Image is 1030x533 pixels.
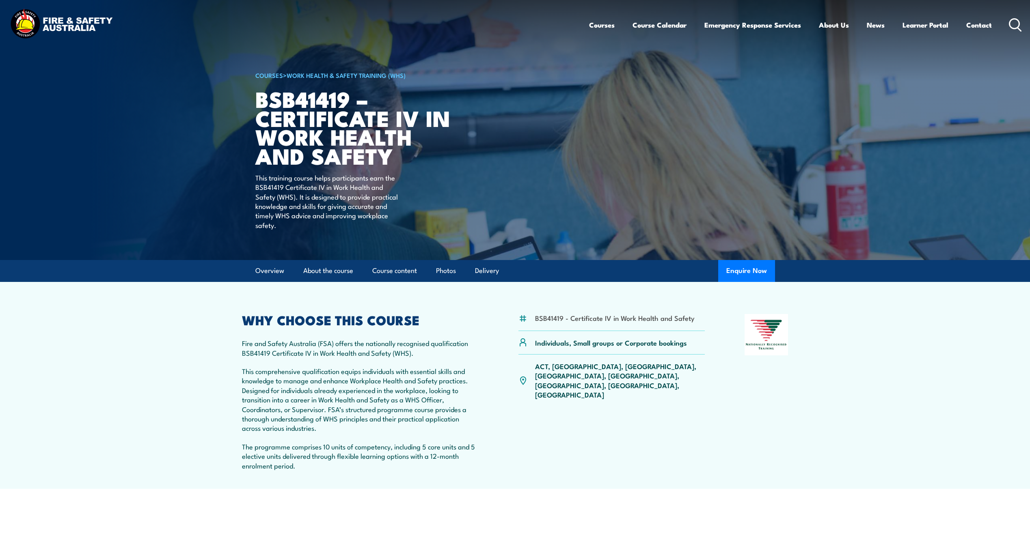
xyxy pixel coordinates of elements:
[535,361,705,400] p: ACT, [GEOGRAPHIC_DATA], [GEOGRAPHIC_DATA], [GEOGRAPHIC_DATA], [GEOGRAPHIC_DATA], [GEOGRAPHIC_DATA...
[242,314,479,325] h2: WHY CHOOSE THIS COURSE
[633,14,687,36] a: Course Calendar
[242,338,479,357] p: Fire and Safety Australia (FSA) offers the nationally recognised qualification BSB41419 Certifica...
[255,70,456,80] h6: >
[535,313,695,322] li: BSB41419 - Certificate IV in Work Health and Safety
[903,14,948,36] a: Learner Portal
[255,173,404,230] p: This training course helps participants earn the BSB41419 Certificate IV in Work Health and Safet...
[589,14,615,36] a: Courses
[867,14,885,36] a: News
[819,14,849,36] a: About Us
[255,71,283,80] a: COURSES
[242,442,479,470] p: The programme comprises 10 units of competency, including 5 core units and 5 elective units deliv...
[475,260,499,282] a: Delivery
[303,260,353,282] a: About the course
[255,260,284,282] a: Overview
[535,338,687,347] p: Individuals, Small groups or Corporate bookings
[242,366,479,433] p: This comprehensive qualification equips individuals with essential skills and knowledge to manage...
[745,314,788,355] img: Nationally Recognised Training logo.
[255,89,456,165] h1: BSB41419 – Certificate IV in Work Health and Safety
[287,71,406,80] a: Work Health & Safety Training (WHS)
[704,14,801,36] a: Emergency Response Services
[966,14,992,36] a: Contact
[436,260,456,282] a: Photos
[372,260,417,282] a: Course content
[718,260,775,282] button: Enquire Now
